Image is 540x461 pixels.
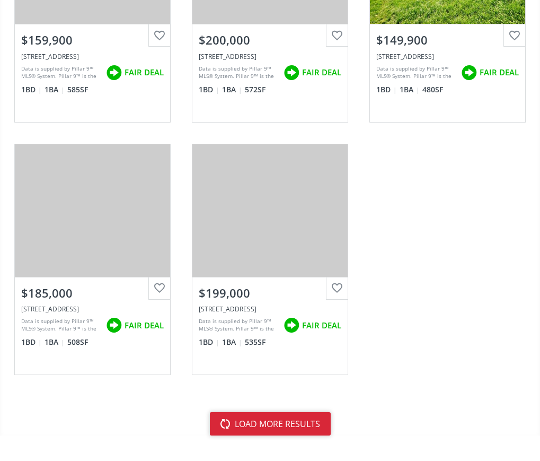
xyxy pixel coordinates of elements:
[21,32,164,48] div: $159,900
[400,84,420,95] span: 1 BA
[376,32,519,48] div: $149,900
[302,320,341,331] span: FAIR DEAL
[21,337,42,347] span: 1 BD
[376,52,519,61] div: 4328 4 Street NW #303, Calgary, AB T2K 1A2
[21,305,164,314] div: 2417 17 Street SW #102, Calgary, AB T2T4M9
[281,315,302,336] img: rating icon
[199,32,341,48] div: $200,000
[210,412,331,436] button: load more results
[376,65,456,81] div: Data is supplied by Pillar 9™ MLS® System. Pillar 9™ is the owner of the copyright in its MLS® Sy...
[199,305,341,314] div: 1717 60 Street SE #312, Calgary, AB T2A 7Y7
[281,62,302,83] img: rating icon
[67,337,88,347] span: 508 SF
[103,62,125,83] img: rating icon
[45,337,65,347] span: 1 BA
[222,337,242,347] span: 1 BA
[125,67,164,78] span: FAIR DEAL
[302,67,341,78] span: FAIR DEAL
[245,337,265,347] span: 535 SF
[21,84,42,95] span: 1 BD
[376,84,397,95] span: 1 BD
[199,84,219,95] span: 1 BD
[199,317,278,333] div: Data is supplied by Pillar 9™ MLS® System. Pillar 9™ is the owner of the copyright in its MLS® Sy...
[125,320,164,331] span: FAIR DEAL
[45,84,65,95] span: 1 BA
[199,285,341,301] div: $199,000
[199,65,278,81] div: Data is supplied by Pillar 9™ MLS® System. Pillar 9™ is the owner of the copyright in its MLS® Sy...
[21,65,101,81] div: Data is supplied by Pillar 9™ MLS® System. Pillar 9™ is the owner of the copyright in its MLS® Sy...
[21,285,164,301] div: $185,000
[199,337,219,347] span: 1 BD
[480,67,519,78] span: FAIR DEAL
[67,84,88,95] span: 585 SF
[422,84,443,95] span: 480 SF
[4,133,181,386] a: $185,000[STREET_ADDRESS]Data is supplied by Pillar 9™ MLS® System. Pillar 9™ is the owner of the ...
[245,84,265,95] span: 572 SF
[199,52,341,61] div: 355 Taralake Way NE #120, Calgary, AB T3J 0M1
[222,84,242,95] span: 1 BA
[21,317,101,333] div: Data is supplied by Pillar 9™ MLS® System. Pillar 9™ is the owner of the copyright in its MLS® Sy...
[458,62,480,83] img: rating icon
[181,133,359,386] a: $199,000[STREET_ADDRESS]Data is supplied by Pillar 9™ MLS® System. Pillar 9™ is the owner of the ...
[21,52,164,61] div: 1712 38 Street SE #103, Calgary, AB T2A 1H1
[103,315,125,336] img: rating icon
